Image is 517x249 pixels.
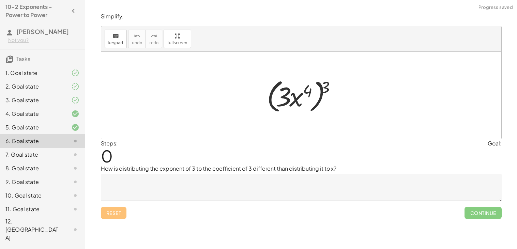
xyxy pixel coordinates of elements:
button: undoundo [128,30,146,48]
i: Task not started. [71,164,79,172]
div: 7. Goal state [5,151,60,159]
i: Task not started. [71,225,79,234]
i: Task not started. [71,191,79,200]
div: 8. Goal state [5,164,60,172]
i: Task not started. [71,205,79,213]
span: 0 [101,145,113,166]
i: Task finished and part of it marked as correct. [71,69,79,77]
span: redo [149,41,158,45]
div: 3. Goal state [5,96,60,104]
div: 6. Goal state [5,137,60,145]
button: fullscreen [164,30,191,48]
i: Task not started. [71,178,79,186]
span: Tasks [16,55,30,62]
i: Task not started. [71,137,79,145]
div: 1. Goal state [5,69,60,77]
div: 2. Goal state [5,82,60,91]
span: [PERSON_NAME] [16,28,69,35]
p: How is distributing the exponent of 3 to the coefficient of 3 different than distributing it to x? [101,165,502,173]
i: redo [151,32,157,40]
i: Task not started. [71,151,79,159]
i: Task finished and correct. [71,123,79,131]
h4: 10-2 Exponents - Power to Power [5,3,67,19]
div: 12. [GEOGRAPHIC_DATA] [5,217,60,242]
i: Task finished and part of it marked as correct. [71,82,79,91]
i: undo [134,32,140,40]
span: Progress saved [478,4,513,11]
label: Steps: [101,140,118,147]
i: Task finished and part of it marked as correct. [71,96,79,104]
span: undo [132,41,142,45]
div: 11. Goal state [5,205,60,213]
div: 5. Goal state [5,123,60,131]
div: 4. Goal state [5,110,60,118]
span: fullscreen [167,41,187,45]
div: 9. Goal state [5,178,60,186]
p: Simplify. [101,13,502,20]
span: keypad [108,41,123,45]
i: Task finished and correct. [71,110,79,118]
i: keyboard [112,32,119,40]
div: Goal: [488,139,502,147]
button: redoredo [146,30,162,48]
button: keyboardkeypad [105,30,127,48]
div: Not you? [8,37,79,44]
div: 10. Goal state [5,191,60,200]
